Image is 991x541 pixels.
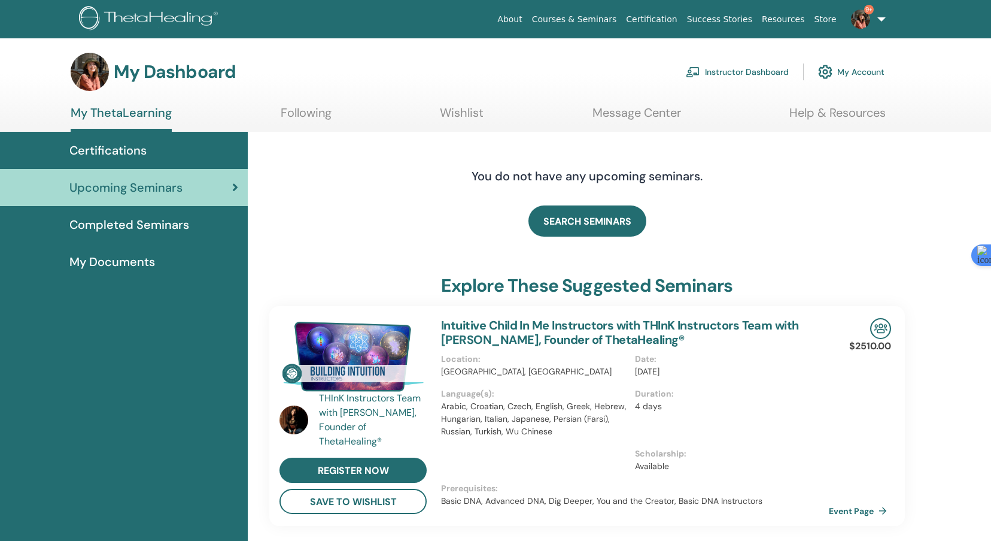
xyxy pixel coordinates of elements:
[635,353,822,365] p: Date :
[318,464,389,477] span: register now
[686,67,700,77] img: chalkboard-teacher.svg
[441,275,732,297] h3: explore these suggested seminars
[757,8,810,31] a: Resources
[441,482,829,495] p: Prerequisites :
[441,318,799,347] a: Intuitive Child In Me Instructors with THInK Instructors Team with [PERSON_NAME], Founder of Thet...
[441,400,628,438] p: Arabic, Croatian, Czech, English, Greek, Hebrew, Hungarian, Italian, Japanese, Persian (Farsi), R...
[281,105,332,129] a: Following
[71,53,109,91] img: default.jpg
[829,502,892,520] a: Event Page
[635,448,822,460] p: Scholarship :
[810,8,841,31] a: Store
[441,495,829,507] p: Basic DNA, Advanced DNA, Dig Deeper, You and the Creator, Basic DNA Instructors
[543,215,631,228] span: SEARCH SEMINARS
[69,179,183,197] span: Upcoming Seminars
[635,388,822,400] p: Duration :
[686,59,789,85] a: Instructor Dashboard
[69,216,189,234] span: Completed Seminars
[279,458,427,483] a: register now
[592,105,681,129] a: Message Center
[279,318,427,395] img: Intuitive Child In Me Instructors
[635,400,822,413] p: 4 days
[319,391,430,449] a: THInK Instructors Team with [PERSON_NAME], Founder of ThetaHealing®
[789,105,886,129] a: Help & Resources
[635,460,822,473] p: Available
[279,489,427,514] button: save to wishlist
[851,10,870,29] img: default.jpg
[441,353,628,365] p: Location :
[864,5,874,14] span: 9+
[440,105,484,129] a: Wishlist
[69,141,147,159] span: Certifications
[527,8,622,31] a: Courses & Seminars
[399,169,776,183] h4: You do not have any upcoming seminars.
[79,6,222,33] img: logo.png
[279,406,308,434] img: default.jpg
[635,365,822,378] p: [DATE]
[71,105,172,132] a: My ThetaLearning
[849,339,891,353] p: $2510.00
[870,318,891,339] img: In-Person Seminar
[493,8,527,31] a: About
[114,61,236,83] h3: My Dashboard
[441,365,628,378] p: [GEOGRAPHIC_DATA], [GEOGRAPHIC_DATA]
[682,8,757,31] a: Success Stories
[441,388,628,400] p: Language(s) :
[69,253,155,271] span: My Documents
[818,59,884,85] a: My Account
[621,8,682,31] a: Certification
[528,205,646,237] a: SEARCH SEMINARS
[818,62,832,82] img: cog.svg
